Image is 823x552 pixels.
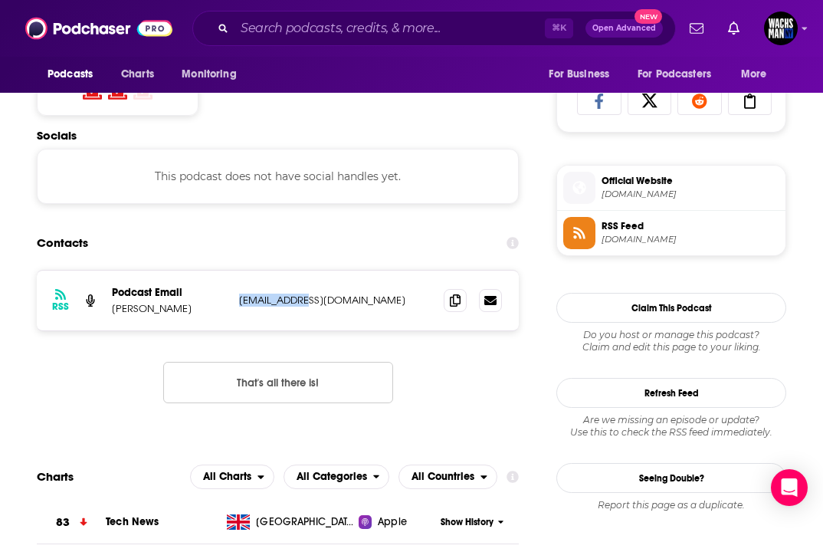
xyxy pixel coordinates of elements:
[37,469,74,484] h2: Charts
[764,11,798,45] img: User Profile
[722,15,746,41] a: Show notifications dropdown
[121,64,154,85] span: Charts
[741,64,767,85] span: More
[37,501,106,544] a: 83
[728,86,772,115] a: Copy Link
[163,362,393,403] button: Nothing here.
[37,149,519,204] div: This podcast does not have social handles yet.
[638,64,711,85] span: For Podcasters
[602,174,779,188] span: Official Website
[563,172,779,204] a: Official Website[DOMAIN_NAME]
[37,60,113,89] button: open menu
[764,11,798,45] span: Logged in as WachsmanNY
[684,15,710,41] a: Show notifications dropdown
[182,64,236,85] span: Monitoring
[628,86,672,115] a: Share on X/Twitter
[602,189,779,200] span: podcasts.fame.so
[203,472,251,482] span: All Charts
[106,515,159,528] a: Tech News
[556,414,786,439] div: Are we missing an episode or update? Use this to check the RSS feed immediately.
[111,60,163,89] a: Charts
[284,465,390,489] button: open menu
[556,378,786,408] button: Refresh Feed
[563,217,779,249] a: RSS Feed[DOMAIN_NAME]
[256,514,356,530] span: United Kingdom
[359,514,435,530] a: Apple
[577,86,621,115] a: Share on Facebook
[592,25,656,32] span: Open Advanced
[585,19,663,38] button: Open AdvancedNew
[677,86,722,115] a: Share on Reddit
[398,465,497,489] h2: Countries
[549,64,609,85] span: For Business
[234,16,545,41] input: Search podcasts, credits, & more...
[602,234,779,245] span: feeds.fame.so
[192,11,676,46] div: Search podcasts, credits, & more...
[411,472,474,482] span: All Countries
[764,11,798,45] button: Show profile menu
[556,293,786,323] button: Claim This Podcast
[602,219,779,233] span: RSS Feed
[628,60,733,89] button: open menu
[378,514,407,530] span: Apple
[25,14,172,43] img: Podchaser - Follow, Share and Rate Podcasts
[284,465,390,489] h2: Categories
[441,516,493,529] span: Show History
[37,128,519,143] h2: Socials
[556,329,786,341] span: Do you host or manage this podcast?
[435,516,508,529] button: Show History
[171,60,256,89] button: open menu
[56,514,70,531] h3: 83
[556,329,786,353] div: Claim and edit this page to your liking.
[239,294,431,307] p: [EMAIL_ADDRESS][DOMAIN_NAME]
[112,286,227,299] p: Podcast Email
[538,60,628,89] button: open menu
[190,465,274,489] button: open menu
[297,472,367,482] span: All Categories
[37,228,88,258] h2: Contacts
[634,9,662,24] span: New
[545,18,573,38] span: ⌘ K
[48,64,93,85] span: Podcasts
[190,465,274,489] h2: Platforms
[112,302,227,315] p: [PERSON_NAME]
[556,463,786,493] a: Seeing Double?
[221,514,359,530] a: [GEOGRAPHIC_DATA]
[730,60,786,89] button: open menu
[398,465,497,489] button: open menu
[556,499,786,511] div: Report this page as a duplicate.
[771,469,808,506] div: Open Intercom Messenger
[52,301,69,313] h3: RSS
